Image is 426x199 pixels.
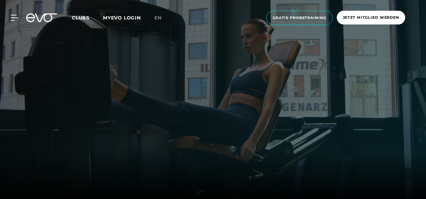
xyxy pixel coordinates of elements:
a: Gratis Probetraining [264,11,335,25]
span: Jetzt Mitglied werden [343,15,399,20]
a: Jetzt Mitglied werden [335,11,407,25]
span: Gratis Probetraining [273,15,326,21]
a: en [154,14,170,22]
span: en [154,15,162,21]
span: Clubs [72,15,90,21]
a: MYEVO LOGIN [103,15,141,21]
a: Clubs [72,14,103,21]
